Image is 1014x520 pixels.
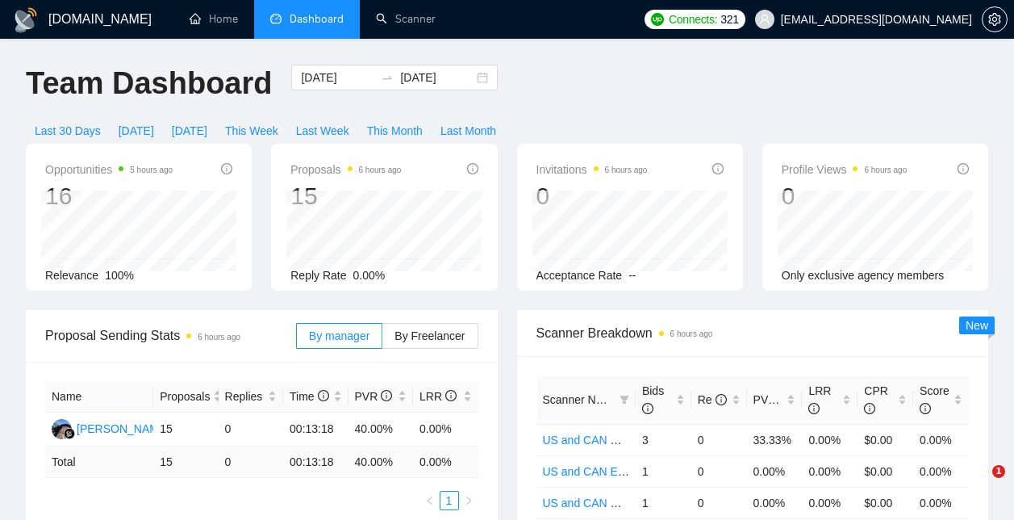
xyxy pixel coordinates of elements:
td: 1 [636,487,691,518]
span: Scanner Name [543,393,618,406]
div: [PERSON_NAME] [77,420,169,438]
span: info-circle [467,163,478,174]
a: setting [982,13,1008,26]
span: Time [290,390,328,403]
span: LRR [808,384,831,415]
img: AA [52,419,72,439]
time: 6 hours ago [605,166,648,174]
span: dashboard [270,13,282,24]
time: 6 hours ago [198,333,240,342]
span: [DATE] [172,122,207,140]
td: 15 [153,413,218,447]
td: 0 [691,455,747,487]
iframe: Intercom live chat [959,465,998,504]
time: 5 hours ago [130,166,173,174]
td: 0.00% [413,413,478,447]
img: gigradar-bm.png [64,428,75,439]
td: 40.00% [348,413,413,447]
span: Opportunities [45,160,173,179]
td: 0.00% [747,487,803,518]
li: Next Page [459,491,478,510]
td: 0 [219,413,283,447]
td: 0 [219,447,283,478]
button: This Week [216,118,287,144]
span: filter [616,388,632,412]
span: info-circle [920,403,931,414]
img: logo [13,7,39,33]
td: 0.00 % [413,447,478,478]
td: 0 [691,424,747,455]
div: 16 [45,181,173,212]
a: US and CAN Web Content [543,497,677,510]
span: Proposals [160,388,210,405]
button: right [459,491,478,510]
span: PVR [753,393,791,406]
button: Last 30 Days [26,118,110,144]
span: info-circle [445,390,457,401]
div: 0 [536,181,648,212]
span: filter [620,395,629,405]
td: 15 [153,447,218,478]
button: Last Week [287,118,358,144]
span: left [425,496,435,505]
span: Invitations [536,160,648,179]
div: 0 [782,181,908,212]
span: PVR [355,390,393,403]
span: Dashboard [290,12,344,26]
span: This Week [225,122,278,140]
td: $0.00 [858,424,913,455]
td: 0.00% [802,424,858,455]
button: [DATE] [110,118,163,144]
span: info-circle [958,163,969,174]
button: [DATE] [163,118,216,144]
span: info-circle [864,403,875,414]
span: Replies [225,388,265,405]
span: 321 [720,10,738,28]
a: AA[PERSON_NAME] [52,421,169,434]
span: Only exclusive agency members [782,269,945,282]
li: 1 [440,491,459,510]
button: Last Month [432,118,505,144]
span: info-circle [381,390,392,401]
td: 40.00 % [348,447,413,478]
time: 6 hours ago [864,166,907,174]
td: 0.00% [913,455,969,487]
td: Total [45,447,153,478]
span: to [381,71,394,84]
a: homeHome [190,12,238,26]
span: info-circle [318,390,329,401]
td: 3 [636,424,691,455]
span: [DATE] [119,122,154,140]
td: 0.00% [747,455,803,487]
span: Relevance [45,269,98,282]
span: Bids [642,384,664,415]
td: $0.00 [858,455,913,487]
img: upwork-logo.png [651,13,664,26]
td: 0.00% [913,424,969,455]
span: swap-right [381,71,394,84]
input: End date [400,69,474,86]
span: setting [983,13,1007,26]
input: Start date [301,69,374,86]
span: Re [698,393,727,406]
time: 6 hours ago [359,166,402,174]
a: US and CAN Edit [543,465,630,478]
a: searchScanner [376,12,436,26]
span: info-circle [779,394,791,405]
td: 1 [636,455,691,487]
td: 0.00% [802,455,858,487]
h1: Team Dashboard [26,65,272,103]
th: Name [45,381,153,413]
a: US and CAN Writer [543,434,641,447]
span: right [464,496,474,505]
span: Reply Rate [290,269,346,282]
span: New [966,319,988,332]
span: By Freelancer [394,329,465,342]
span: Scanner Breakdown [536,323,970,343]
span: Last Month [440,122,496,140]
span: 0.00% [353,269,386,282]
span: Acceptance Rate [536,269,623,282]
button: This Month [358,118,432,144]
span: info-circle [642,403,653,414]
span: Score [920,384,949,415]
